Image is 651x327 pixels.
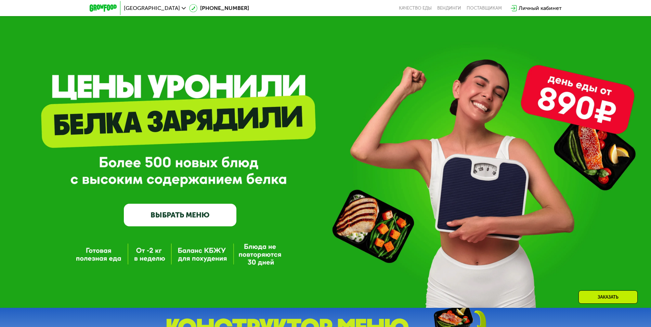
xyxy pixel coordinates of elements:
div: Личный кабинет [519,4,562,12]
div: поставщикам [467,5,502,11]
div: Заказать [578,290,638,304]
span: [GEOGRAPHIC_DATA] [124,5,180,11]
a: [PHONE_NUMBER] [189,4,249,12]
a: ВЫБРАТЬ МЕНЮ [124,204,236,226]
a: Вендинги [437,5,461,11]
a: Качество еды [399,5,432,11]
